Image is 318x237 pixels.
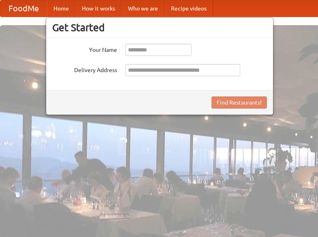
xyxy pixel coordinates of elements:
[122,0,164,17] a: Who we are
[75,0,122,17] a: How it works
[0,0,47,17] a: FoodMe
[52,21,267,34] h3: Get Started
[211,96,267,109] button: Find Restaurants!
[47,0,75,17] a: Home
[52,44,117,54] label: Your Name
[164,0,213,17] a: Recipe videos
[52,64,117,74] label: Delivery Address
